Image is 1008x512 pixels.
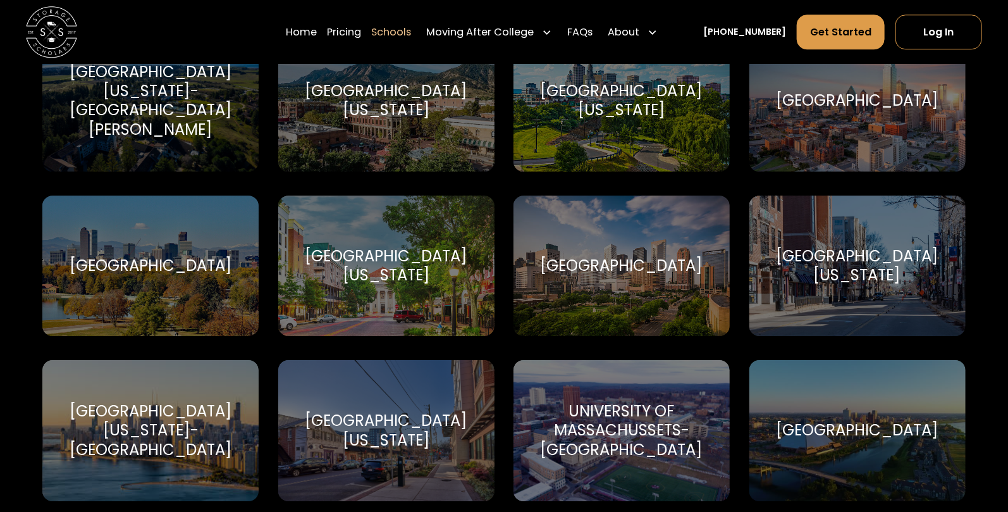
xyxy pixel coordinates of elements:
a: Go to selected school [42,196,259,337]
a: Go to selected school [513,196,730,337]
div: About [608,25,639,40]
a: [PHONE_NUMBER] [704,25,787,39]
div: [GEOGRAPHIC_DATA][US_STATE] [293,82,479,120]
a: Go to selected school [513,30,730,172]
div: Moving After College [421,14,557,50]
div: [GEOGRAPHIC_DATA][US_STATE]-[GEOGRAPHIC_DATA][PERSON_NAME] [58,63,243,140]
a: Go to selected school [278,196,495,337]
a: FAQs [567,14,593,50]
div: [GEOGRAPHIC_DATA][US_STATE] [529,82,715,120]
div: [GEOGRAPHIC_DATA][US_STATE]-[GEOGRAPHIC_DATA] [58,402,243,459]
img: Storage Scholars main logo [26,6,77,58]
div: University of Massachussets-[GEOGRAPHIC_DATA] [529,402,715,459]
a: Go to selected school [278,30,495,172]
a: Get Started [797,15,885,49]
a: Go to selected school [749,360,966,501]
div: [GEOGRAPHIC_DATA] [776,91,938,110]
a: Go to selected school [42,360,259,501]
a: Schools [371,14,411,50]
div: [GEOGRAPHIC_DATA] [541,256,703,275]
div: About [603,14,663,50]
a: Home [286,14,317,50]
a: Go to selected school [749,196,966,337]
div: [GEOGRAPHIC_DATA][US_STATE] [293,247,479,285]
a: Go to selected school [42,30,259,172]
div: [GEOGRAPHIC_DATA] [70,256,232,275]
a: Pricing [327,14,361,50]
a: Log In [895,15,983,49]
div: [GEOGRAPHIC_DATA] [776,421,938,440]
div: [GEOGRAPHIC_DATA][US_STATE] [293,411,479,450]
a: Go to selected school [749,30,966,172]
div: Moving After College [426,25,534,40]
a: Go to selected school [513,360,730,501]
a: Go to selected school [278,360,495,501]
div: [GEOGRAPHIC_DATA][US_STATE] [765,247,950,285]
